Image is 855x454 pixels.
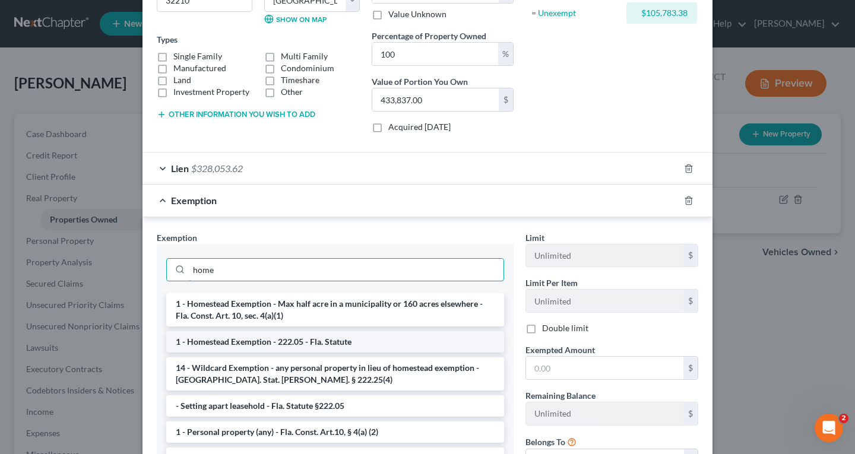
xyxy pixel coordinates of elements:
div: = Unexempt [531,7,621,19]
span: Lien [171,163,189,174]
div: $ [499,88,513,111]
input: 0.00 [526,357,683,379]
input: -- [526,290,683,312]
span: Exemption [157,233,197,243]
input: 0.00 [372,43,498,65]
label: Limit Per Item [525,277,578,289]
label: Single Family [173,50,222,62]
input: Search exemption rules... [189,259,503,281]
div: $ [683,245,698,267]
input: 0.00 [372,88,499,111]
label: Remaining Balance [525,389,596,402]
li: 1 - Homestead Exemption - Max half acre in a municipality or 160 acres elsewhere - Fla. Const. Ar... [166,293,504,326]
li: - Setting apart leasehold - Fla. Statute §222.05 [166,395,504,417]
a: Show on Map [264,14,327,24]
span: Limit [525,233,544,243]
label: Other [281,86,303,98]
label: Value Unknown [388,8,446,20]
span: $328,053.62 [191,163,243,174]
div: $ [683,290,698,312]
iframe: Intercom live chat [815,414,843,442]
label: Value of Portion You Own [372,75,468,88]
div: $ [683,402,698,425]
span: Exempted Amount [525,345,595,355]
input: -- [526,402,683,425]
label: Manufactured [173,62,226,74]
label: Timeshare [281,74,319,86]
input: -- [526,245,683,267]
li: 14 - Wildcard Exemption - any personal property in lieu of homestead exemption - [GEOGRAPHIC_DATA... [166,357,504,390]
div: $ [683,357,698,379]
label: Acquired [DATE] [388,121,451,133]
label: Land [173,74,191,86]
span: Belongs To [525,437,565,447]
label: Double limit [542,322,588,334]
li: 1 - Personal property (any) - Fla. Const. Art.10, § 4(a) (2) [166,421,504,443]
div: % [498,43,513,65]
label: Condominium [281,62,334,74]
label: Investment Property [173,86,249,98]
label: Types [157,33,178,46]
div: $105,783.38 [636,7,688,19]
li: 1 - Homestead Exemption - 222.05 - Fla. Statute [166,331,504,353]
label: Multi Family [281,50,328,62]
span: 2 [839,414,848,423]
button: Other information you wish to add [157,110,315,119]
label: Percentage of Property Owned [372,30,486,42]
span: Exemption [171,195,217,206]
